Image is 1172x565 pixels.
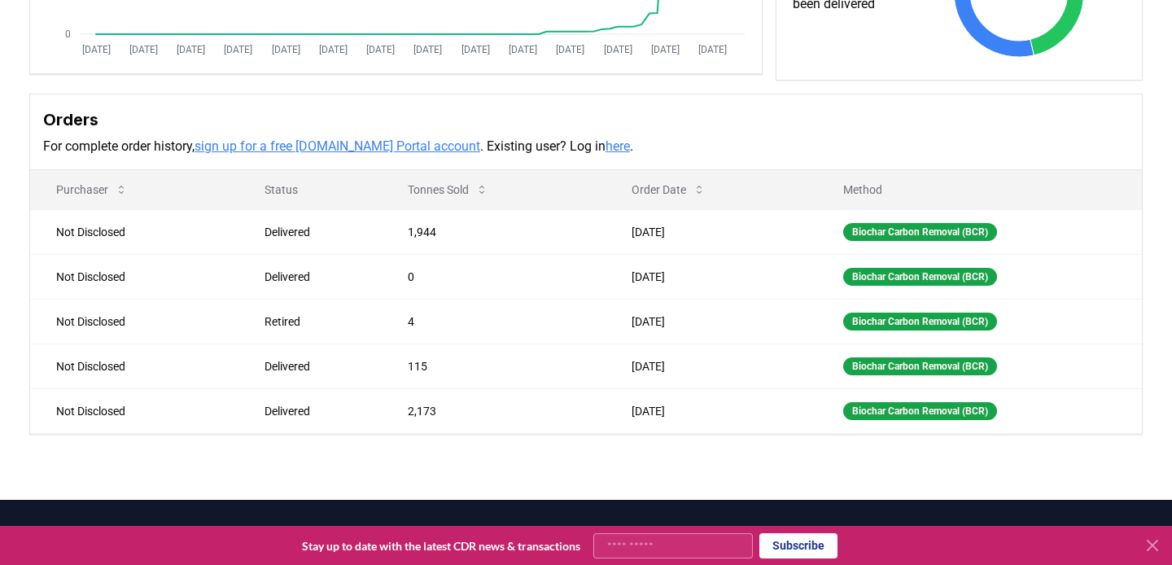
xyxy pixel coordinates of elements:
[30,254,238,299] td: Not Disclosed
[265,313,370,330] div: Retired
[30,209,238,254] td: Not Disclosed
[177,44,205,55] tspan: [DATE]
[606,344,818,388] td: [DATE]
[830,182,1129,198] p: Method
[395,173,501,206] button: Tonnes Sold
[843,268,997,286] div: Biochar Carbon Removal (BCR)
[265,224,370,240] div: Delivered
[319,44,348,55] tspan: [DATE]
[606,299,818,344] td: [DATE]
[43,107,1129,132] h3: Orders
[382,388,605,433] td: 2,173
[413,44,442,55] tspan: [DATE]
[619,173,719,206] button: Order Date
[43,173,141,206] button: Purchaser
[604,44,632,55] tspan: [DATE]
[509,44,537,55] tspan: [DATE]
[265,269,370,285] div: Delivered
[82,44,111,55] tspan: [DATE]
[698,44,727,55] tspan: [DATE]
[606,209,818,254] td: [DATE]
[129,44,158,55] tspan: [DATE]
[606,388,818,433] td: [DATE]
[843,402,997,420] div: Biochar Carbon Removal (BCR)
[382,209,605,254] td: 1,944
[606,254,818,299] td: [DATE]
[606,138,630,154] a: here
[265,403,370,419] div: Delivered
[843,357,997,375] div: Biochar Carbon Removal (BCR)
[65,28,71,40] tspan: 0
[272,44,300,55] tspan: [DATE]
[382,344,605,388] td: 115
[382,299,605,344] td: 4
[265,358,370,374] div: Delivered
[556,44,584,55] tspan: [DATE]
[843,223,997,241] div: Biochar Carbon Removal (BCR)
[843,313,997,331] div: Biochar Carbon Removal (BCR)
[43,137,1129,156] p: For complete order history, . Existing user? Log in .
[382,254,605,299] td: 0
[251,182,370,198] p: Status
[30,344,238,388] td: Not Disclosed
[651,44,680,55] tspan: [DATE]
[30,388,238,433] td: Not Disclosed
[195,138,480,154] a: sign up for a free [DOMAIN_NAME] Portal account
[461,44,490,55] tspan: [DATE]
[224,44,252,55] tspan: [DATE]
[366,44,395,55] tspan: [DATE]
[30,299,238,344] td: Not Disclosed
